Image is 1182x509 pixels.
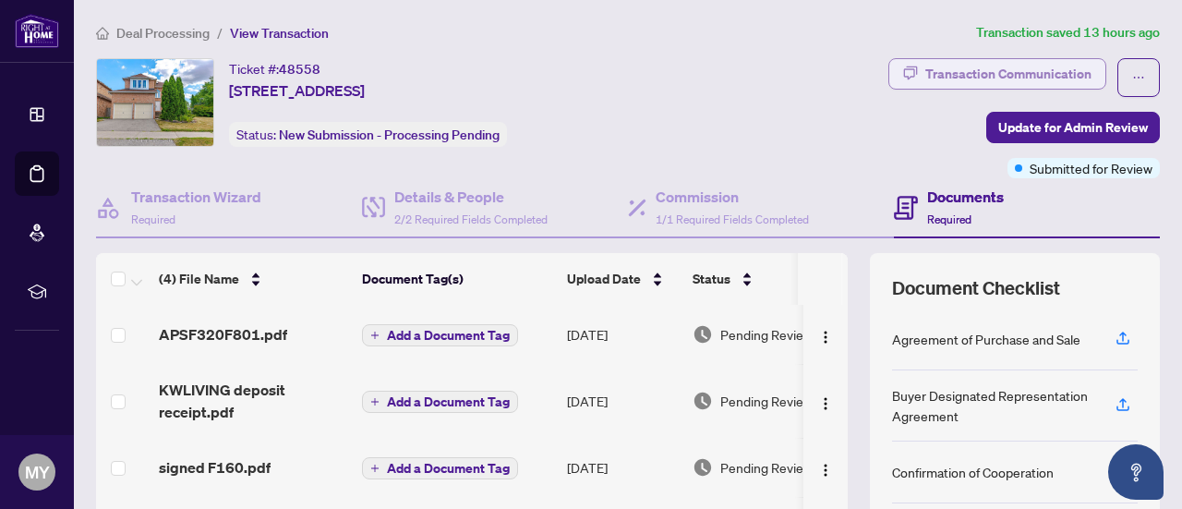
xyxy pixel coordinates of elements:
span: (4) File Name [159,269,239,289]
span: Submitted for Review [1030,158,1152,178]
img: IMG-N12302458_1.jpg [97,59,213,146]
span: MY [25,459,50,485]
span: Document Checklist [892,275,1060,301]
span: Upload Date [567,269,641,289]
div: Confirmation of Cooperation [892,462,1054,482]
span: View Transaction [230,25,329,42]
th: Upload Date [560,253,685,305]
span: Pending Review [720,324,813,345]
div: Status: [229,122,507,147]
article: Transaction saved 13 hours ago [976,22,1160,43]
span: Status [693,269,730,289]
th: Document Tag(s) [355,253,560,305]
li: / [217,22,223,43]
span: plus [370,397,380,406]
button: Add a Document Tag [362,324,518,346]
img: Logo [818,396,833,411]
span: 48558 [279,61,320,78]
th: Status [685,253,842,305]
span: ellipsis [1132,71,1145,84]
span: Update for Admin Review [998,113,1148,142]
td: [DATE] [560,438,685,497]
span: 1/1 Required Fields Completed [656,212,809,226]
button: Add a Document Tag [362,456,518,480]
span: Required [131,212,175,226]
h4: Commission [656,186,809,208]
img: Logo [818,463,833,478]
button: Logo [811,386,840,416]
span: 2/2 Required Fields Completed [394,212,548,226]
div: Buyer Designated Representation Agreement [892,385,1093,426]
span: Add a Document Tag [387,462,510,475]
span: Deal Processing [116,25,210,42]
h4: Transaction Wizard [131,186,261,208]
div: Agreement of Purchase and Sale [892,329,1080,349]
img: logo [15,14,59,48]
span: Required [927,212,971,226]
button: Logo [811,453,840,482]
span: New Submission - Processing Pending [279,127,500,143]
span: signed F160.pdf [159,456,271,479]
span: Add a Document Tag [387,395,510,408]
img: Document Status [693,324,713,345]
h4: Documents [927,186,1004,208]
td: [DATE] [560,305,685,364]
button: Update for Admin Review [986,112,1160,143]
button: Add a Document Tag [362,390,518,414]
div: Transaction Communication [925,59,1092,89]
img: Document Status [693,391,713,411]
button: Open asap [1108,444,1164,500]
td: [DATE] [560,364,685,438]
span: Pending Review [720,391,813,411]
button: Logo [811,320,840,349]
button: Add a Document Tag [362,457,518,479]
button: Add a Document Tag [362,391,518,413]
span: plus [370,464,380,473]
span: APSF320F801.pdf [159,323,287,345]
span: Add a Document Tag [387,329,510,342]
img: Logo [818,330,833,345]
img: Document Status [693,457,713,478]
span: plus [370,331,380,340]
span: [STREET_ADDRESS] [229,79,365,102]
span: home [96,27,109,40]
th: (4) File Name [151,253,355,305]
button: Transaction Communication [888,58,1106,90]
span: Pending Review [720,457,813,478]
span: KWLIVING deposit receipt.pdf [159,379,347,423]
h4: Details & People [394,186,548,208]
div: Ticket #: [229,58,320,79]
button: Add a Document Tag [362,323,518,347]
